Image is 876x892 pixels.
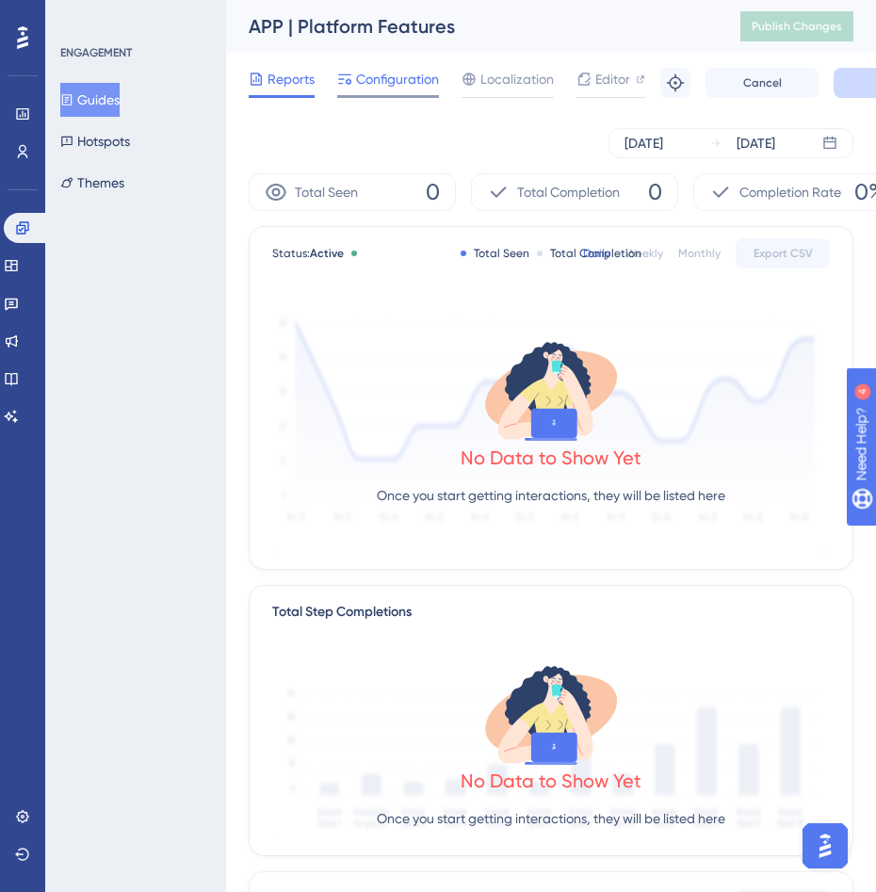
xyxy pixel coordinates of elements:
button: Hotspots [60,124,130,158]
span: Total Seen [295,181,358,203]
span: Active [310,247,344,260]
div: ENGAGEMENT [60,45,132,60]
span: Reports [268,68,315,90]
div: Monthly [678,246,721,261]
span: Localization [480,68,554,90]
span: Total Completion [517,181,620,203]
p: Once you start getting interactions, they will be listed here [377,807,725,830]
button: Publish Changes [740,11,853,41]
span: 0 [648,177,662,207]
div: Total Step Completions [272,601,412,624]
span: 0 [426,177,440,207]
span: Publish Changes [752,19,842,34]
div: 4 [131,9,137,24]
button: Cancel [706,68,819,98]
button: Themes [60,166,124,200]
span: Export CSV [754,246,813,261]
button: Guides [60,83,120,117]
span: Editor [595,68,630,90]
iframe: UserGuiding AI Assistant Launcher [797,818,853,874]
div: Weekly [625,246,663,261]
span: Need Help? [44,5,118,27]
p: Once you start getting interactions, they will be listed here [377,484,725,507]
div: APP | Platform Features [249,13,693,40]
button: Export CSV [736,238,830,268]
div: No Data to Show Yet [461,768,641,794]
span: Status: [272,246,344,261]
span: Configuration [356,68,439,90]
span: Cancel [743,75,782,90]
div: Total Completion [537,246,641,261]
div: [DATE] [625,132,663,154]
span: Completion Rate [739,181,841,203]
div: Total Seen [461,246,529,261]
div: No Data to Show Yet [461,445,641,471]
div: [DATE] [737,132,775,154]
